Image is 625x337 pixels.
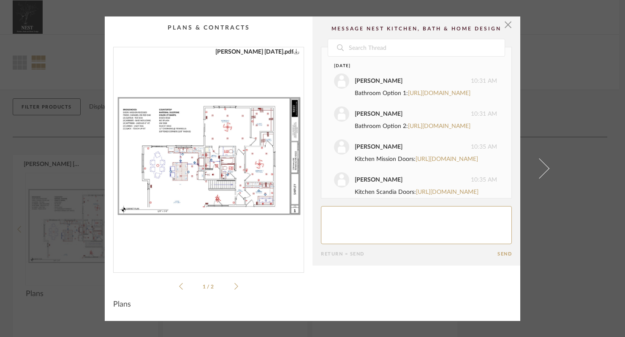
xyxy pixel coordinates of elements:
div: [DATE] [334,63,481,69]
div: [PERSON_NAME] [355,76,402,86]
div: 10:31 AM [334,73,497,89]
input: Search Thread [348,39,505,56]
span: / [207,284,211,289]
div: 10:35 AM [334,172,497,188]
span: 2 [211,284,215,289]
div: Bathroom Option 2: [355,122,497,131]
a: [URL][DOMAIN_NAME] [416,189,478,195]
div: Return = Send [321,251,497,257]
div: [PERSON_NAME] [355,142,402,152]
a: [PERSON_NAME] [DATE].pdf [215,47,299,57]
button: Close [500,16,516,33]
div: [PERSON_NAME] [355,109,402,119]
a: [URL][DOMAIN_NAME] [416,156,478,162]
div: [PERSON_NAME] [355,175,402,185]
div: Bathroom Option 1: [355,89,497,98]
span: Plans [113,300,131,309]
button: Send [497,251,512,257]
div: Kitchen Mission Doors: [355,155,497,164]
div: 10:31 AM [334,106,497,122]
div: Kitchen Scandia Doors: [355,188,497,197]
a: [URL][DOMAIN_NAME] [408,90,470,96]
img: ce622e65-87f9-4e11-a7de-6dbaccf05b7a_1000x1000.jpg [114,47,304,266]
a: [URL][DOMAIN_NAME] [408,123,470,129]
div: 0 [114,47,304,266]
div: 10:35 AM [334,139,497,155]
span: 1 [203,284,207,289]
